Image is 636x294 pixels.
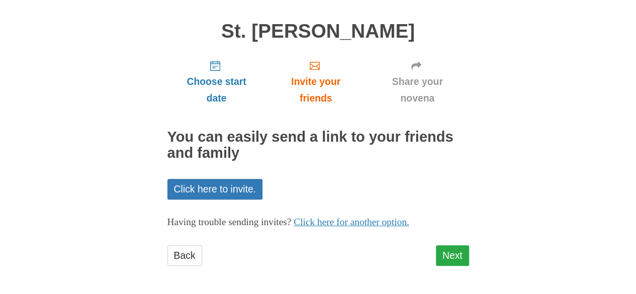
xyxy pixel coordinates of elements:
span: Choose start date [177,73,256,107]
h1: St. [PERSON_NAME] [167,21,469,42]
a: Click here for another option. [294,217,409,227]
span: Share your novena [376,73,459,107]
a: Click here to invite. [167,179,263,200]
a: Choose start date [167,52,266,112]
h2: You can easily send a link to your friends and family [167,129,469,161]
span: Invite your friends [276,73,355,107]
a: Back [167,245,202,266]
a: Next [436,245,469,266]
a: Invite your friends [265,52,366,112]
a: Share your novena [366,52,469,112]
span: Having trouble sending invites? [167,217,292,227]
